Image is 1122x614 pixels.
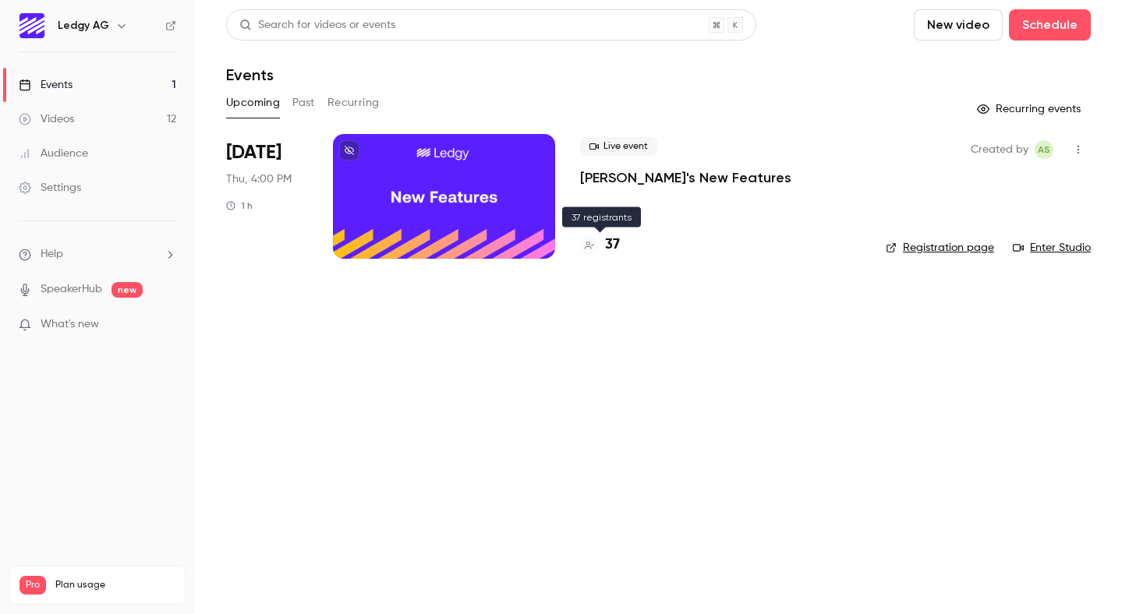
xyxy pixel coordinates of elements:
[226,65,274,84] h1: Events
[580,235,620,256] a: 37
[226,140,281,165] span: [DATE]
[292,90,315,115] button: Past
[914,9,1003,41] button: New video
[158,318,176,332] iframe: Noticeable Trigger
[886,240,994,256] a: Registration page
[19,146,88,161] div: Audience
[41,246,63,263] span: Help
[55,579,175,591] span: Plan usage
[41,316,99,333] span: What's new
[1035,140,1053,159] span: Ana Silva
[970,97,1091,122] button: Recurring events
[580,168,791,187] a: [PERSON_NAME]'s New Features
[58,18,109,34] h6: Ledgy AG
[19,13,44,38] img: Ledgy AG
[226,134,308,259] div: Oct 16 Thu, 4:00 PM (Europe/Zurich)
[111,282,143,298] span: new
[226,171,292,187] span: Thu, 4:00 PM
[19,111,74,127] div: Videos
[19,576,46,595] span: Pro
[605,235,620,256] h4: 37
[971,140,1028,159] span: Created by
[239,17,395,34] div: Search for videos or events
[19,180,81,196] div: Settings
[1038,140,1050,159] span: AS
[19,77,73,93] div: Events
[1009,9,1091,41] button: Schedule
[41,281,102,298] a: SpeakerHub
[580,137,657,156] span: Live event
[226,90,280,115] button: Upcoming
[19,246,176,263] li: help-dropdown-opener
[327,90,380,115] button: Recurring
[1013,240,1091,256] a: Enter Studio
[226,199,253,212] div: 1 h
